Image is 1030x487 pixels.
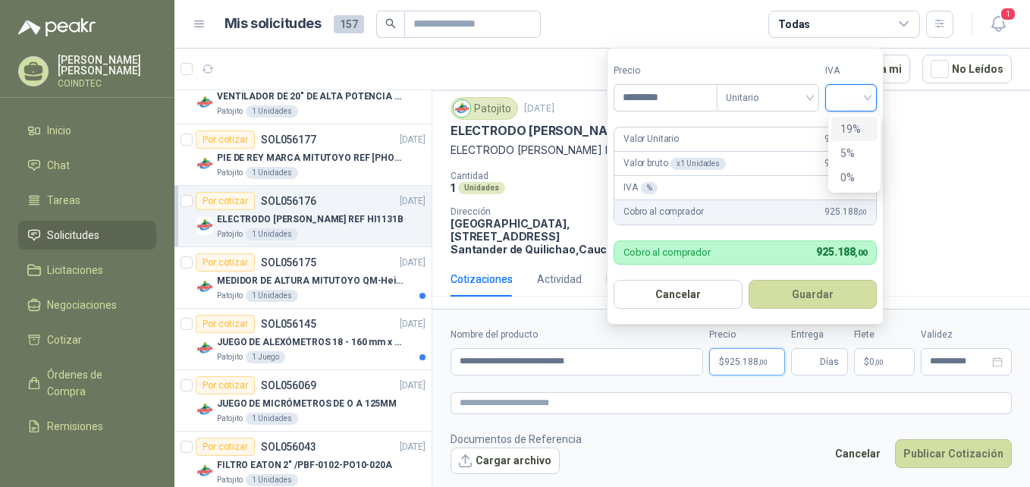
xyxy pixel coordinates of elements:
[816,246,867,258] span: 925.188
[921,328,1012,342] label: Validez
[451,123,699,139] p: ELECTRODO [PERSON_NAME] REF HI1131B
[196,253,255,272] div: Por cotizar
[225,13,322,35] h1: Mis solicitudes
[824,205,867,219] span: 925.188
[840,121,868,137] div: 19%
[18,412,156,441] a: Remisiones
[18,447,156,476] a: Configuración
[47,192,80,209] span: Tareas
[196,462,214,480] img: Company Logo
[217,90,406,104] p: VENTILADOR DE 20" DE ALTA POTENCIA PARA ANCLAR A LA PARED
[400,133,426,147] p: [DATE]
[261,134,316,145] p: SOL056177
[217,105,243,118] p: Patojito
[385,18,396,29] span: search
[869,357,884,366] span: 0
[778,16,810,33] div: Todas
[824,132,867,146] span: 925.188
[261,257,316,268] p: SOL056175
[831,165,878,190] div: 0%
[246,413,298,425] div: 1 Unidades
[451,271,513,287] div: Cotizaciones
[451,142,1012,159] p: ELECTRODO [PERSON_NAME] REF HI1131B
[217,228,243,240] p: Patojito
[749,280,878,309] button: Guardar
[670,158,726,170] div: x 1 Unidades
[623,156,726,171] p: Valor bruto
[217,458,392,473] p: FILTRO EATON 2" /PBF-0102-PO10-020A
[451,328,703,342] label: Nombre del producto
[614,64,717,78] label: Precio
[623,247,711,257] p: Cobro al comprador
[196,278,214,296] img: Company Logo
[246,351,285,363] div: 1 Juego
[451,171,647,181] p: Cantidad
[217,212,404,227] p: ELECTRODO [PERSON_NAME] REF HI1131B
[174,186,432,247] a: Por cotizarSOL056176[DATE] Company LogoELECTRODO [PERSON_NAME] REF HI1131BPatojito1 Unidades
[18,151,156,180] a: Chat
[47,366,142,400] span: Órdenes de Compra
[858,208,867,216] span: ,00
[875,358,884,366] span: ,00
[217,474,243,486] p: Patojito
[246,105,298,118] div: 1 Unidades
[196,438,255,456] div: Por cotizar
[18,186,156,215] a: Tareas
[984,11,1012,38] button: 1
[47,227,99,243] span: Solicitudes
[454,100,470,117] img: Company Logo
[840,145,868,162] div: 5%
[864,357,869,366] span: $
[922,55,1012,83] button: No Leídos
[246,474,298,486] div: 1 Unidades
[246,167,298,179] div: 1 Unidades
[174,124,432,186] a: Por cotizarSOL056177[DATE] Company LogoPIE DE REY MARCA MITUTOYO REF [PHONE_NUMBER]Patojito1 Unid...
[196,401,214,419] img: Company Logo
[174,247,432,309] a: Por cotizarSOL056175[DATE] Company LogoMEDIDOR DE ALTURA MITUTOYO QM-Height 518-245Patojito1 Unid...
[217,413,243,425] p: Patojito
[827,439,889,468] button: Cancelar
[58,55,156,76] p: [PERSON_NAME] [PERSON_NAME]
[196,315,255,333] div: Por cotizar
[400,379,426,393] p: [DATE]
[47,418,103,435] span: Remisiones
[1000,7,1016,21] span: 1
[854,328,915,342] label: Flete
[196,216,214,234] img: Company Logo
[451,181,455,194] p: 1
[217,397,397,411] p: JUEGO DE MICRÓMETROS DE O A 125MM
[400,317,426,331] p: [DATE]
[831,141,878,165] div: 5%
[606,271,652,287] div: Mensajes
[451,431,582,448] p: Documentos de Referencia
[18,256,156,284] a: Licitaciones
[217,290,243,302] p: Patojito
[47,262,103,278] span: Licitaciones
[451,217,615,256] p: [GEOGRAPHIC_DATA], [STREET_ADDRESS] Santander de Quilichao , Cauca
[47,331,82,348] span: Cotizar
[400,256,426,270] p: [DATE]
[524,102,554,116] p: [DATE]
[196,130,255,149] div: Por cotizar
[261,319,316,329] p: SOL056145
[451,206,615,217] p: Dirección
[217,274,406,288] p: MEDIDOR DE ALTURA MITUTOYO QM-Height 518-245
[217,351,243,363] p: Patojito
[623,205,703,219] p: Cobro al comprador
[458,182,505,194] div: Unidades
[709,328,785,342] label: Precio
[18,221,156,250] a: Solicitudes
[641,182,658,194] div: %
[196,155,214,173] img: Company Logo
[174,309,432,370] a: Por cotizarSOL056145[DATE] Company LogoJUEGO DE ALEXÓMETROS 18 - 160 mm x 0,01 mm 2824-S3Patojito...
[217,167,243,179] p: Patojito
[758,358,768,366] span: ,00
[261,441,316,452] p: SOL056043
[724,357,768,366] span: 925.188
[47,122,71,139] span: Inicio
[709,348,785,375] p: $925.188,00
[840,169,868,186] div: 0%
[246,228,298,240] div: 1 Unidades
[47,157,70,174] span: Chat
[217,335,406,350] p: JUEGO DE ALEXÓMETROS 18 - 160 mm x 0,01 mm 2824-S3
